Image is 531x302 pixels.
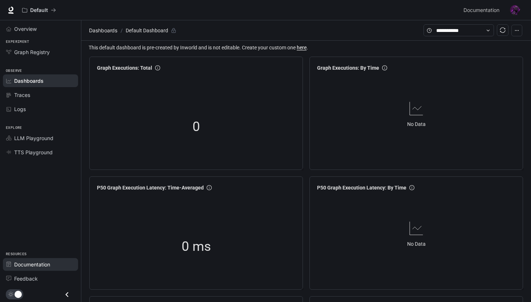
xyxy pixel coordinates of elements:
button: Close drawer [59,287,75,302]
button: Dashboards [87,26,119,35]
button: User avatar [508,3,522,17]
span: 0 [192,116,200,137]
span: Graph Registry [14,48,50,56]
a: Traces [3,89,78,101]
a: Documentation [3,258,78,271]
article: No Data [407,120,426,128]
span: LLM Playground [14,134,53,142]
button: All workspaces [19,3,59,17]
span: / [121,26,123,34]
span: Graph Executions: By Time [317,64,379,72]
span: Documentation [463,6,499,15]
article: Default Dashboard [124,24,170,37]
a: Logs [3,103,78,115]
a: Dashboards [3,74,78,87]
a: Overview [3,23,78,35]
img: User avatar [510,5,520,15]
a: Feedback [3,272,78,285]
span: Documentation [14,261,50,268]
p: Default [30,7,48,13]
span: sync [500,27,506,33]
span: Dashboards [14,77,44,85]
span: Feedback [14,275,38,282]
span: P50 Graph Execution Latency: By Time [317,184,406,192]
span: Dashboards [89,26,117,35]
a: TTS Playground [3,146,78,159]
span: TTS Playground [14,148,53,156]
span: Traces [14,91,30,99]
span: info-circle [155,65,160,70]
a: Graph Registry [3,46,78,58]
a: here [297,45,307,50]
span: This default dashboard is pre-created by Inworld and is not editable. Create your custom one . [89,44,525,52]
span: P50 Graph Execution Latency: Time-Averaged [97,184,204,192]
span: info-circle [409,185,414,190]
a: Documentation [461,3,505,17]
span: Graph Executions: Total [97,64,152,72]
span: Logs [14,105,26,113]
a: LLM Playground [3,132,78,144]
span: info-circle [382,65,387,70]
span: Overview [14,25,37,33]
span: 0 ms [182,236,211,257]
span: info-circle [207,185,212,190]
article: No Data [407,240,426,248]
span: Dark mode toggle [15,290,22,298]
